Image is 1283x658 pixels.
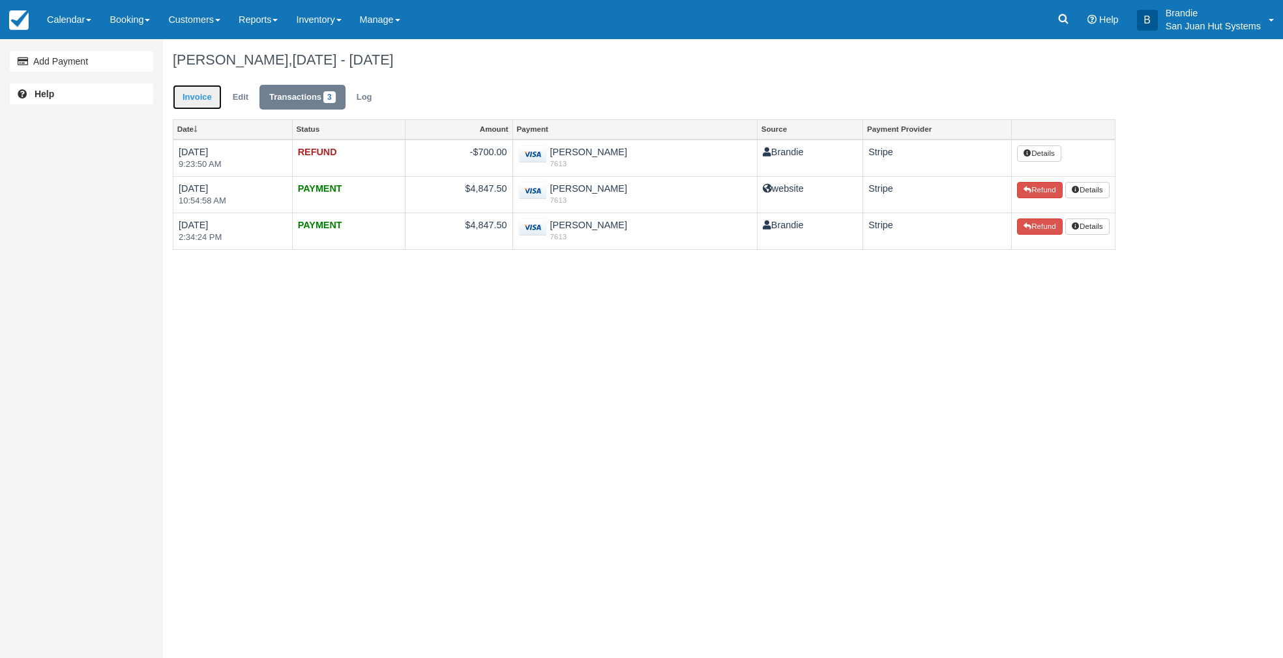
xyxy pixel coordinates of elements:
[863,176,1012,213] td: Stripe
[518,232,752,242] em: 7613
[513,120,757,138] a: Payment
[1099,14,1119,25] span: Help
[298,147,337,157] strong: REFUND
[298,183,342,194] strong: PAYMENT
[173,52,1115,68] h1: [PERSON_NAME],
[173,85,222,110] a: Invoice
[757,213,863,249] td: Brandie
[512,176,757,213] td: [PERSON_NAME]
[179,195,287,207] em: 10:54:58 AM
[173,140,293,177] td: [DATE]
[1017,145,1061,162] button: Details
[405,140,512,177] td: -$700.00
[518,195,752,205] em: 7613
[1166,7,1261,20] p: Brandie
[518,218,547,236] img: visa.png
[518,158,752,169] em: 7613
[1017,182,1063,199] button: Refund
[863,120,1011,138] a: Payment Provider
[9,10,29,30] img: checkfront-main-nav-mini-logo.png
[347,85,382,110] a: Log
[35,89,54,99] b: Help
[179,232,287,244] em: 2:34:24 PM
[512,140,757,177] td: [PERSON_NAME]
[1166,20,1261,33] p: San Juan Hut Systems
[405,176,512,213] td: $4,847.50
[323,91,336,103] span: 3
[298,220,342,230] strong: PAYMENT
[1017,218,1063,235] button: Refund
[292,52,393,68] span: [DATE] - [DATE]
[1065,182,1110,199] button: Details
[1065,218,1110,235] button: Details
[10,83,153,104] a: Help
[758,120,863,138] a: Source
[518,182,547,200] img: visa.png
[223,85,258,110] a: Edit
[757,176,863,213] td: website
[179,158,287,171] em: 9:23:50 AM
[406,120,512,138] a: Amount
[1137,10,1158,31] div: B
[173,120,292,138] a: Date
[757,140,863,177] td: Brandie
[512,213,757,249] td: [PERSON_NAME]
[173,213,293,249] td: [DATE]
[173,176,293,213] td: [DATE]
[405,213,512,249] td: $4,847.50
[518,145,547,163] img: visa.png
[863,213,1012,249] td: Stripe
[1087,15,1097,24] i: Help
[293,120,405,138] a: Status
[10,51,153,72] a: Add Payment
[863,140,1012,177] td: Stripe
[259,85,346,110] a: Transactions3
